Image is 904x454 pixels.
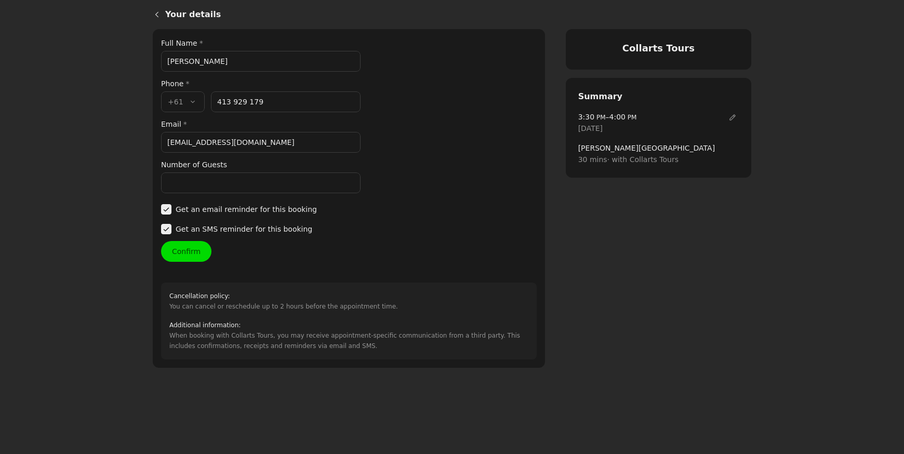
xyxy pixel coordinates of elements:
[578,113,594,121] span: 3:30
[726,111,739,124] span: ​
[609,113,626,121] span: 4:00
[161,241,211,262] button: Confirm
[594,114,605,121] span: PM
[578,42,739,55] h4: Collarts Tours
[176,204,317,215] span: Get an email reminder for this booking
[578,90,739,103] h2: Summary
[161,223,171,235] span: ​
[578,123,603,134] span: [DATE]
[176,223,312,235] span: Get an SMS reminder for this booking
[169,320,528,330] h2: Additional information :
[726,111,739,124] button: Edit date and time
[169,320,528,351] div: When booking with Collarts Tours, you may receive appointment-specific communication from a third...
[578,142,739,154] span: [PERSON_NAME][GEOGRAPHIC_DATA]
[578,154,739,165] span: 30 mins · with Collarts Tours
[144,2,165,27] a: Back
[161,204,171,215] span: ​
[161,118,361,130] label: Email
[161,91,205,112] button: +61
[161,37,361,49] label: Full Name
[161,51,361,72] input: Verified by Zero Phishing
[169,291,398,312] div: You can cancel or reschedule up to 2 hours before the appointment time.
[626,114,636,121] span: PM
[165,8,751,21] h1: Your details
[161,78,361,89] div: Phone
[578,111,637,123] span: –
[169,291,398,301] h2: Cancellation policy :
[161,159,361,170] label: Number of Guests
